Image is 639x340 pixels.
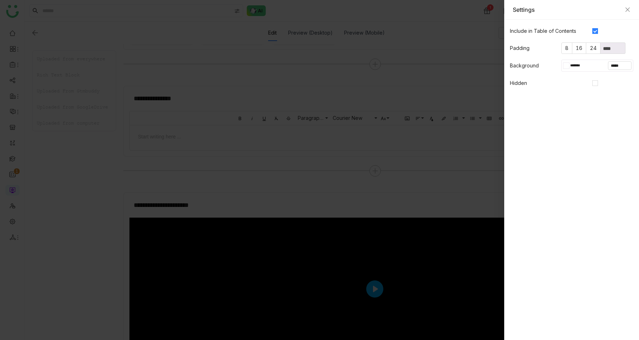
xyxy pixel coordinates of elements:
[510,25,580,37] label: Include in Table of Contents
[576,45,582,51] span: 16
[590,45,597,51] span: 24
[510,60,542,72] label: Background
[565,45,568,51] span: 8
[510,42,533,54] label: Padding
[625,7,630,12] button: Close
[510,77,531,89] label: Hidden
[513,6,621,14] div: Settings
